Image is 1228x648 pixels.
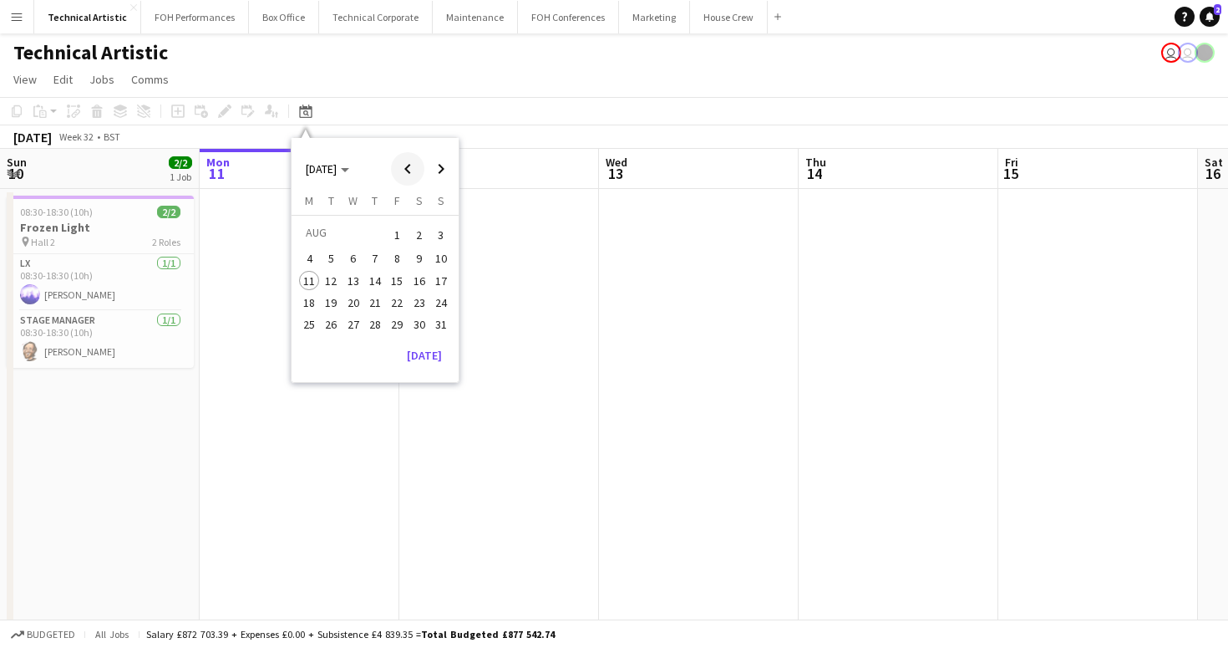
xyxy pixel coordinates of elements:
[1002,164,1018,183] span: 15
[386,292,408,314] button: 22-08-2025
[53,72,73,87] span: Edit
[343,293,363,313] span: 20
[1195,43,1215,63] app-user-avatar: Gabrielle Barr
[430,314,452,335] button: 31-08-2025
[131,72,169,87] span: Comms
[400,342,449,369] button: [DATE]
[803,164,826,183] span: 14
[409,249,429,269] span: 9
[83,69,121,90] a: Jobs
[518,1,619,33] button: FOH Conferences
[1205,155,1223,170] span: Sat
[343,249,363,269] span: 6
[306,161,337,176] span: [DATE]
[343,247,364,269] button: 06-08-2025
[7,254,194,311] app-card-role: LX1/108:30-18:30 (10h)[PERSON_NAME]
[386,222,408,247] button: 01-08-2025
[386,314,408,335] button: 29-08-2025
[7,155,27,170] span: Sun
[299,154,356,184] button: Choose month and year
[320,247,342,269] button: 05-08-2025
[365,249,385,269] span: 7
[13,72,37,87] span: View
[298,314,320,335] button: 25-08-2025
[408,314,429,335] button: 30-08-2025
[298,270,320,292] button: 11-08-2025
[7,311,194,368] app-card-role: Stage Manager1/108:30-18:30 (10h)[PERSON_NAME]
[348,193,358,208] span: W
[364,292,386,314] button: 21-08-2025
[7,196,194,368] app-job-card: 08:30-18:30 (10h)2/2Frozen Light Hall 22 RolesLX1/108:30-18:30 (10h)[PERSON_NAME]Stage Manager1/1...
[34,1,141,33] button: Technical Artistic
[146,628,555,640] div: Salary £872 703.39 + Expenses £0.00 + Subsistence £4 839.35 =
[343,292,364,314] button: 20-08-2025
[1200,7,1220,27] a: 2
[31,236,55,248] span: Hall 2
[343,271,363,291] span: 13
[421,628,555,640] span: Total Budgeted £877 542.74
[424,152,458,186] button: Next month
[365,271,385,291] span: 14
[431,293,451,313] span: 24
[206,155,230,170] span: Mon
[409,223,429,247] span: 2
[409,314,429,334] span: 30
[619,1,690,33] button: Marketing
[328,193,334,208] span: T
[387,249,407,269] span: 8
[322,293,342,313] span: 19
[364,314,386,335] button: 28-08-2025
[299,293,319,313] span: 18
[431,271,451,291] span: 17
[343,270,364,292] button: 13-08-2025
[170,171,191,183] div: 1 Job
[372,193,378,208] span: T
[204,164,230,183] span: 11
[7,69,43,90] a: View
[431,314,451,334] span: 31
[298,247,320,269] button: 04-08-2025
[430,247,452,269] button: 10-08-2025
[152,236,180,248] span: 2 Roles
[320,270,342,292] button: 12-08-2025
[343,314,363,334] span: 27
[305,193,313,208] span: M
[391,152,424,186] button: Previous month
[322,314,342,334] span: 26
[805,155,826,170] span: Thu
[7,220,194,235] h3: Frozen Light
[606,155,627,170] span: Wed
[365,293,385,313] span: 21
[364,270,386,292] button: 14-08-2025
[298,222,386,247] td: AUG
[249,1,319,33] button: Box Office
[1161,43,1181,63] app-user-avatar: Gloria Hamlyn
[8,625,78,644] button: Budgeted
[4,164,27,183] span: 10
[690,1,768,33] button: House Crew
[364,247,386,269] button: 07-08-2025
[89,72,114,87] span: Jobs
[387,293,407,313] span: 22
[47,69,79,90] a: Edit
[409,293,429,313] span: 23
[430,222,452,247] button: 03-08-2025
[299,271,319,291] span: 11
[387,314,407,334] span: 29
[320,292,342,314] button: 19-08-2025
[408,247,429,269] button: 09-08-2025
[430,292,452,314] button: 24-08-2025
[92,628,132,640] span: All jobs
[416,193,423,208] span: S
[299,314,319,334] span: 25
[1214,4,1221,15] span: 2
[343,314,364,335] button: 27-08-2025
[409,271,429,291] span: 16
[1202,164,1223,183] span: 16
[408,270,429,292] button: 16-08-2025
[299,249,319,269] span: 4
[13,40,168,65] h1: Technical Artistic
[387,223,407,247] span: 1
[603,164,627,183] span: 13
[27,629,75,640] span: Budgeted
